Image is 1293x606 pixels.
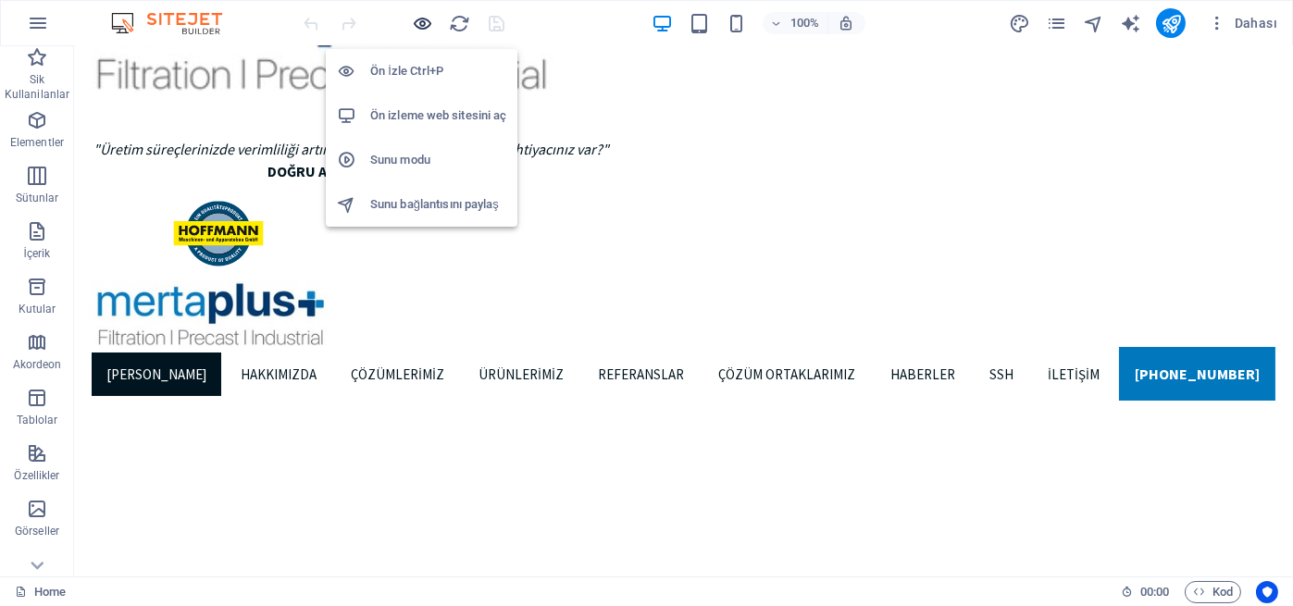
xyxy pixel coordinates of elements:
span: Dahası [1208,14,1277,32]
i: Navigatör [1083,13,1104,34]
button: Dahası [1200,8,1285,38]
span: : [1153,585,1156,599]
button: pages [1045,12,1067,34]
p: Görseller [15,524,59,538]
button: reload [449,12,471,34]
p: Akordeon [13,357,62,372]
p: İçerik [23,246,50,261]
p: Sütunlar [16,191,59,205]
i: Yayınla [1161,13,1182,34]
p: Tablolar [17,413,58,427]
h6: Ön izleme web sitesini aç [370,105,506,127]
button: 100% [763,12,828,34]
img: Editor Logo [106,12,245,34]
h6: Ön İzle Ctrl+P [370,60,506,82]
button: publish [1156,8,1186,38]
button: navigator [1082,12,1104,34]
span: 00 00 [1140,581,1169,603]
h6: Sunu modu [370,149,506,171]
i: Sayfayı yeniden yükleyin [450,13,471,34]
button: design [1008,12,1030,34]
span: Kod [1193,581,1233,603]
p: Özellikler [14,468,59,483]
h6: Oturum süresi [1121,581,1170,603]
p: Kutular [19,302,56,316]
i: Sayfalar (Ctrl+Alt+S) [1046,13,1067,34]
i: Yeniden boyutlandırmada yakınlaştırma düzeyini seçilen cihaza uyacak şekilde otomatik olarak ayarla. [839,15,855,31]
h6: 100% [790,12,820,34]
i: AI Writer [1120,13,1141,34]
h6: Sunu bağlantısını paylaş [370,193,506,216]
button: text_generator [1119,12,1141,34]
p: Elementler [10,135,64,150]
button: Kod [1185,581,1241,603]
a: Seçimi iptal etmek için tıkla. Sayfaları açmak için çift tıkla [15,581,66,603]
button: Usercentrics [1256,581,1278,603]
i: Tasarım (Ctrl+Alt+Y) [1009,13,1030,34]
